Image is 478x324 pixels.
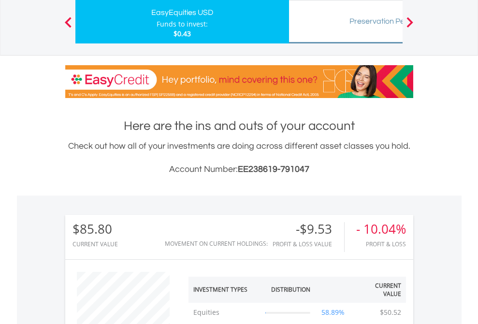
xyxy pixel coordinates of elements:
[157,19,208,29] div: Funds to invest:
[273,241,344,247] div: Profit & Loss Value
[351,277,406,303] th: Current Value
[72,222,118,236] div: $85.80
[375,303,406,322] td: $50.52
[400,22,420,31] button: Next
[174,29,191,38] span: $0.43
[65,65,413,98] img: EasyCredit Promotion Banner
[188,303,261,322] td: Equities
[65,163,413,176] h3: Account Number:
[238,165,309,174] span: EE238619-791047
[81,6,283,19] div: EasyEquities USD
[165,240,268,247] div: Movement on Current Holdings:
[271,285,310,294] div: Distribution
[315,303,351,322] td: 58.89%
[65,140,413,176] div: Check out how all of your investments are doing across different asset classes you hold.
[58,22,78,31] button: Previous
[72,241,118,247] div: CURRENT VALUE
[65,117,413,135] h1: Here are the ins and outs of your account
[356,222,406,236] div: - 10.04%
[273,222,344,236] div: -$9.53
[356,241,406,247] div: Profit & Loss
[188,277,261,303] th: Investment Types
